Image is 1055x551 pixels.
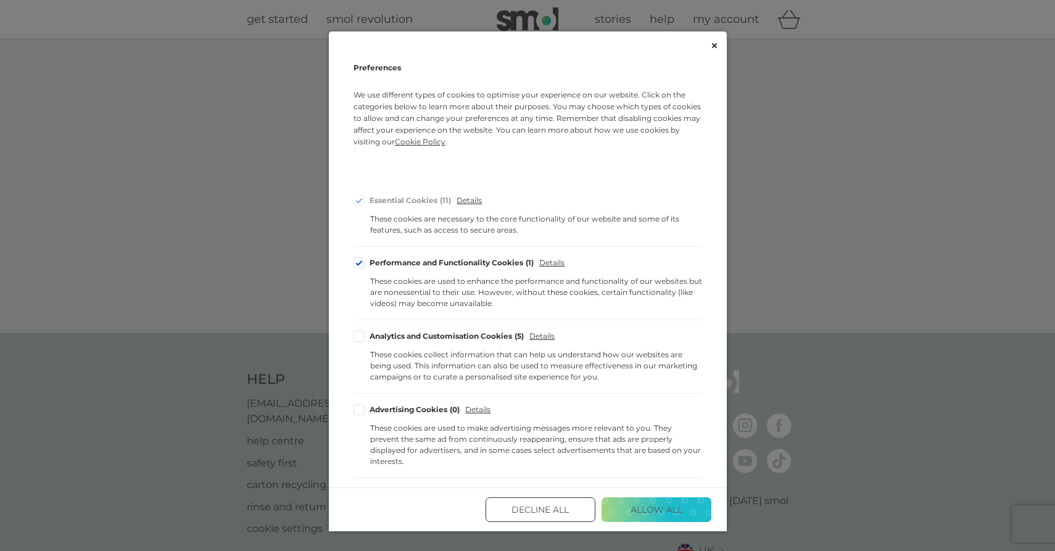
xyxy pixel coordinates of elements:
div: Essential Cookies [370,197,452,204]
div: 11 [440,197,451,204]
div: 1 [526,259,534,267]
p: We use different types of cookies to optimise your experience on our website. Click on the catego... [354,89,702,166]
div: Cookie Consent Preferences [329,31,727,531]
h2: Preferences [354,60,702,76]
div: Performance and Functionality Cookies [370,259,534,267]
div: 0 [450,406,460,413]
div: These cookies collect information that can help us understand how our websites are being used. Th... [370,349,702,383]
span: Details [529,333,555,340]
span: Details [465,406,490,413]
div: Advertising Cookies [370,406,460,413]
div: These cookies are used to make advertising messages more relevant to you. They prevent the same a... [370,423,702,467]
div: These cookies are necessary to the core functionality of our website and some of its features, su... [370,213,702,236]
div: Analytics and Customisation Cookies [370,333,524,340]
span: Details [457,197,482,204]
button: Decline All [486,497,595,522]
div: These cookies are used to enhance the performance and functionality of our websites but are nones... [370,276,702,309]
button: Allow All [602,497,711,522]
span: Cookie Policy [395,137,445,146]
span: Details [539,259,565,267]
button: Close [711,41,718,51]
div: 5 [515,333,524,340]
